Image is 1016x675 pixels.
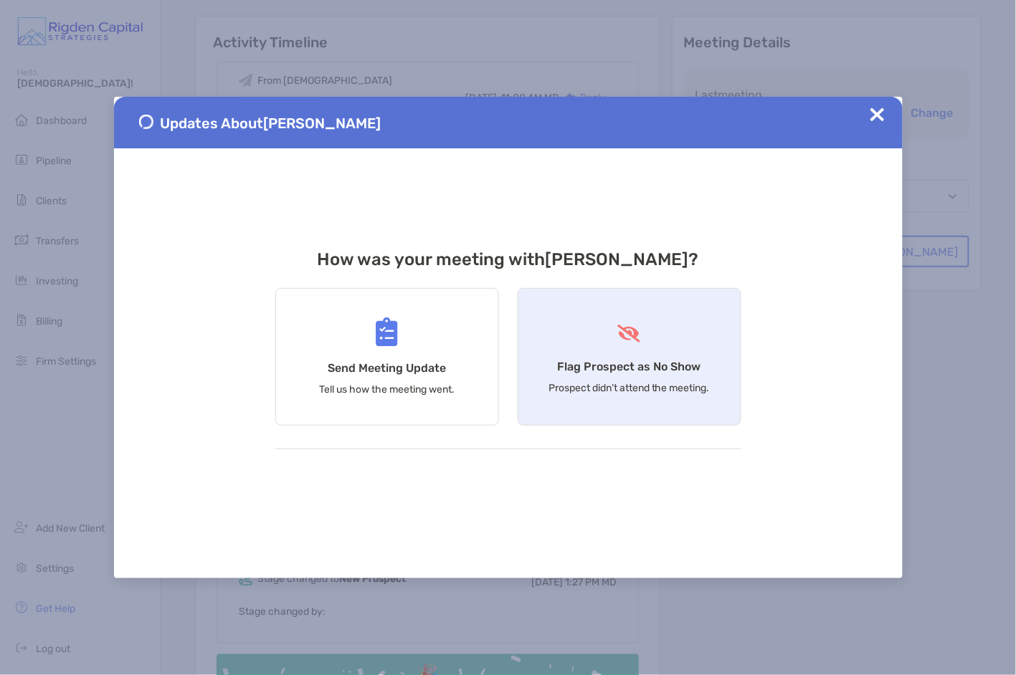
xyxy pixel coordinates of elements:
[616,325,642,343] img: Flag Prospect as No Show
[870,107,885,122] img: Close Updates Zoe
[275,249,741,269] h3: How was your meeting with [PERSON_NAME] ?
[328,361,446,375] h4: Send Meeting Update
[161,115,381,132] span: Updates About [PERSON_NAME]
[376,317,398,347] img: Send Meeting Update
[549,382,710,394] p: Prospect didn’t attend the meeting.
[139,115,153,129] img: Send Meeting Update 1
[558,360,701,373] h4: Flag Prospect as No Show
[319,383,455,396] p: Tell us how the meeting went.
